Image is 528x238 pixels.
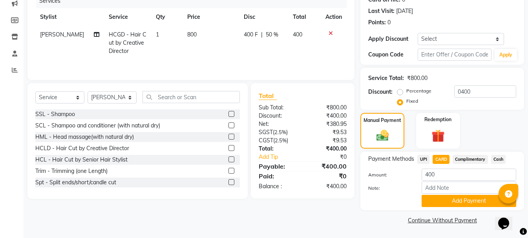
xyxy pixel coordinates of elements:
input: Enter Offer / Coupon Code [418,49,491,61]
div: Apply Discount [368,35,418,43]
button: Apply [495,49,517,61]
div: Discount: [253,112,303,120]
label: Note: [362,185,416,192]
label: Manual Payment [364,117,401,124]
div: Trim - Trimming (one Length) [35,167,108,175]
div: HML - Head massage(with natural dry) [35,133,134,141]
span: [PERSON_NAME] [40,31,84,38]
span: Total [259,92,277,100]
th: Action [321,8,347,26]
div: Sub Total: [253,104,303,112]
th: Qty [151,8,183,26]
div: ₹400.00 [303,112,353,120]
div: SCL - Shampoo and conditioner (with natural dry) [35,122,160,130]
span: 2.5% [275,137,287,144]
div: Coupon Code [368,51,418,59]
div: ( ) [253,136,303,145]
div: ( ) [253,128,303,136]
input: Search or Scan [143,91,240,103]
div: ₹800.00 [407,74,428,82]
input: Add Note [422,182,516,194]
span: HCGD - Hair Cut by Creative Director [109,31,146,55]
span: 800 [187,31,197,38]
span: CGST [259,137,273,144]
span: | [261,31,263,39]
div: SSL - Shampoo [35,110,75,118]
span: CARD [433,155,449,164]
button: Add Payment [422,195,516,207]
span: UPI [417,155,429,164]
span: 1 [156,31,159,38]
div: Last Visit: [368,7,395,15]
div: HCLD - Hair Cut by Creative Director [35,144,129,153]
a: Continue Without Payment [362,216,523,225]
div: ₹400.00 [303,145,353,153]
div: Paid: [253,171,303,181]
th: Service [104,8,151,26]
span: 50 % [266,31,278,39]
div: Total: [253,145,303,153]
span: 2.5% [274,129,286,135]
div: Points: [368,18,386,27]
div: ₹0 [311,153,353,161]
input: Amount [422,169,516,181]
div: 0 [387,18,391,27]
span: 400 [293,31,302,38]
div: Discount: [368,88,393,96]
label: Fixed [406,98,418,105]
div: Service Total: [368,74,404,82]
span: SGST [259,129,273,136]
span: 400 F [244,31,258,39]
div: ₹380.95 [303,120,353,128]
th: Stylist [35,8,104,26]
th: Disc [239,8,288,26]
div: Balance : [253,182,303,191]
span: Cash [491,155,506,164]
div: HCL - Hair Cut by Senior Hair Stylist [35,156,128,164]
div: ₹400.00 [303,162,353,171]
div: ₹800.00 [303,104,353,112]
div: Net: [253,120,303,128]
div: ₹9.53 [303,128,353,136]
label: Amount: [362,171,416,178]
div: Payable: [253,162,303,171]
img: _cash.svg [373,129,393,143]
div: ₹9.53 [303,136,353,145]
th: Price [183,8,239,26]
div: ₹400.00 [303,182,353,191]
iframe: chat widget [495,207,520,230]
a: Add Tip [253,153,311,161]
div: Spt - Split ends/short/candle cut [35,178,116,187]
div: [DATE] [396,7,413,15]
label: Percentage [406,87,431,94]
span: Complimentary [453,155,488,164]
div: ₹0 [303,171,353,181]
img: _gift.svg [428,128,449,144]
span: Payment Methods [368,155,414,163]
th: Total [288,8,321,26]
label: Redemption [424,116,451,123]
